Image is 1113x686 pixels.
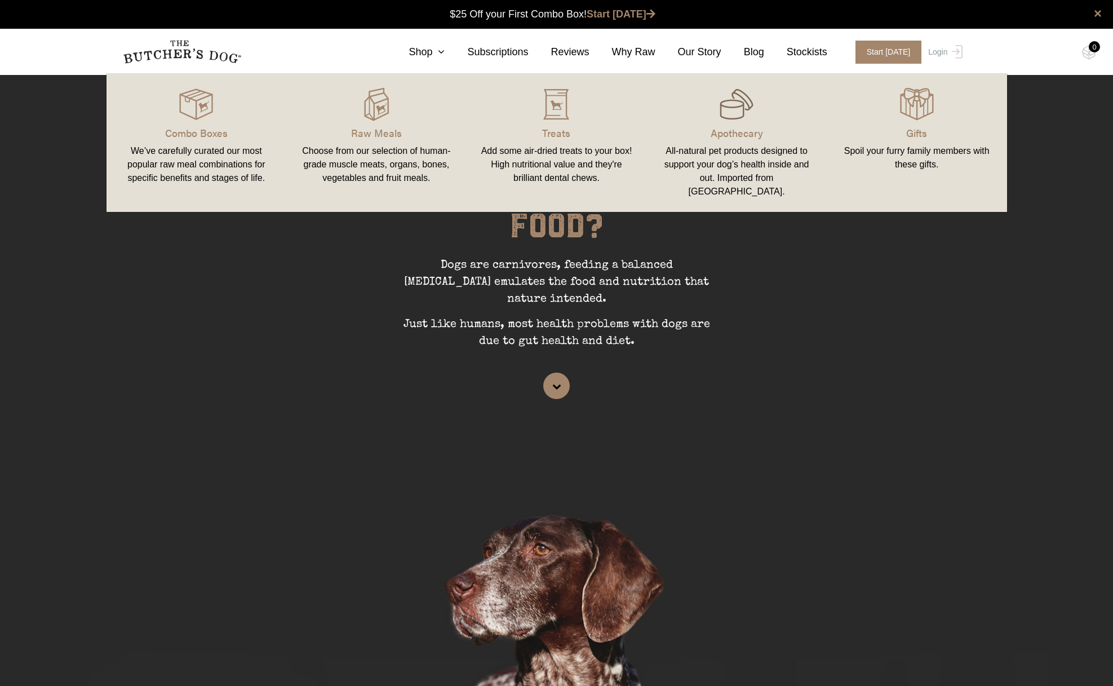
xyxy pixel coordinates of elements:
a: Combo Boxes We’ve carefully curated our most popular raw meal combinations for specific benefits ... [107,85,287,201]
p: Apothecary [660,125,813,140]
span: Start [DATE] [855,41,922,64]
a: Subscriptions [445,45,528,60]
p: Raw Meals [300,125,453,140]
a: Login [925,41,962,64]
div: Choose from our selection of human-grade muscle meats, organs, bones, vegetables and fruit meals. [300,144,453,185]
a: close [1094,7,1102,20]
div: Add some air-dried treats to your box! High nutritional value and they're brilliant dental chews. [480,144,633,185]
h1: WHY FEED RAW DOG FOOD? [388,175,726,257]
div: Spoil your furry family members with these gifts. [840,144,994,171]
img: newTBD_Apothecary_Hover.png [720,87,753,121]
a: Why Raw [589,45,655,60]
a: Start [DATE] [844,41,926,64]
a: Start [DATE] [587,8,655,20]
p: Dogs are carnivores, feeding a balanced [MEDICAL_DATA] emulates the food and nutrition that natur... [388,257,726,316]
div: 0 [1089,41,1100,52]
p: Just like humans, most health problems with dogs are due to gut health and diet. [388,316,726,359]
a: Blog [721,45,764,60]
a: Stockists [764,45,827,60]
a: Raw Meals Choose from our selection of human-grade muscle meats, organs, bones, vegetables and fr... [286,85,467,201]
a: Reviews [529,45,589,60]
a: Treats Add some air-dried treats to your box! High nutritional value and they're brilliant dental... [467,85,647,201]
img: TBD_Cart-Empty.png [1082,45,1096,60]
a: Apothecary All-natural pet products designed to support your dog’s health inside and out. Importe... [646,85,827,201]
a: Shop [386,45,445,60]
a: Gifts Spoil your furry family members with these gifts. [827,85,1007,201]
p: Gifts [840,125,994,140]
p: Combo Boxes [120,125,273,140]
a: Our Story [655,45,721,60]
div: We’ve carefully curated our most popular raw meal combinations for specific benefits and stages o... [120,144,273,185]
div: All-natural pet products designed to support your dog’s health inside and out. Imported from [GEO... [660,144,813,198]
p: Treats [480,125,633,140]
